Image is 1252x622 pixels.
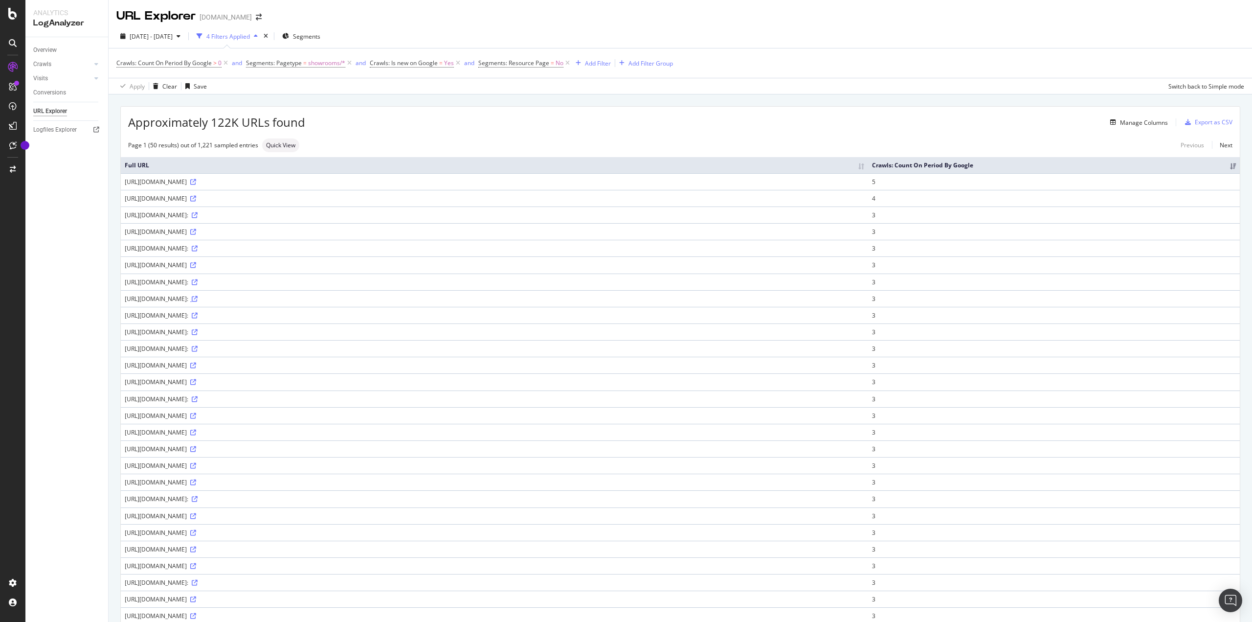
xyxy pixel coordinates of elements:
span: showrooms/* [308,56,345,70]
div: [URL][DOMAIN_NAME]: [125,244,864,253]
td: 3 [868,307,1240,323]
div: [URL][DOMAIN_NAME] [125,478,864,486]
div: Tooltip anchor [21,141,29,150]
div: [URL][DOMAIN_NAME] [125,194,864,203]
div: [URL][DOMAIN_NAME]: [125,578,864,587]
td: 3 [868,407,1240,424]
span: Segments [293,32,320,41]
td: 3 [868,373,1240,390]
span: 0 [218,56,222,70]
div: [URL][DOMAIN_NAME] [125,445,864,453]
span: > [213,59,217,67]
div: times [262,31,270,41]
a: URL Explorer [33,106,101,116]
div: [URL][DOMAIN_NAME] [125,512,864,520]
div: [URL][DOMAIN_NAME] [125,562,864,570]
div: [URL][DOMAIN_NAME] [125,612,864,620]
a: Next [1212,138,1232,152]
span: Segments: Resource Page [478,59,549,67]
button: and [356,58,366,68]
div: 4 Filters Applied [206,32,250,41]
div: [URL][DOMAIN_NAME] [125,461,864,470]
div: [DOMAIN_NAME] [200,12,252,22]
div: Logfiles Explorer [33,125,77,135]
td: 3 [868,207,1240,223]
div: [URL][DOMAIN_NAME] [125,261,864,269]
span: Crawls: Is new on Google [370,59,438,67]
td: 3 [868,557,1240,574]
div: Analytics [33,8,100,18]
button: [DATE] - [DATE] [116,28,184,44]
a: Logfiles Explorer [33,125,101,135]
div: Conversions [33,88,66,98]
div: neutral label [262,138,299,152]
div: Export as CSV [1195,118,1232,126]
div: Save [194,82,207,91]
button: 4 Filters Applied [193,28,262,44]
span: Segments: Pagetype [246,59,302,67]
div: Add Filter [585,59,611,68]
td: 3 [868,574,1240,591]
div: Visits [33,73,48,84]
button: Manage Columns [1106,116,1168,128]
span: Crawls: Count On Period By Google [116,59,212,67]
td: 3 [868,474,1240,490]
span: [DATE] - [DATE] [130,32,173,41]
div: arrow-right-arrow-left [256,14,262,21]
th: Full URL: activate to sort column ascending [121,157,868,173]
td: 3 [868,223,1240,240]
div: [URL][DOMAIN_NAME] [125,361,864,369]
span: = [303,59,307,67]
div: Open Intercom Messenger [1219,589,1242,612]
span: = [551,59,554,67]
div: and [232,59,242,67]
a: Conversions [33,88,101,98]
div: [URL][DOMAIN_NAME] [125,178,864,186]
td: 3 [868,440,1240,457]
span: = [439,59,443,67]
button: Segments [278,28,324,44]
div: [URL][DOMAIN_NAME] [125,228,864,236]
div: [URL][DOMAIN_NAME] [125,412,864,420]
th: Crawls: Count On Period By Google: activate to sort column ascending [868,157,1240,173]
td: 3 [868,507,1240,524]
div: Apply [130,82,145,91]
div: [URL][DOMAIN_NAME] [125,529,864,537]
td: 4 [868,190,1240,207]
td: 3 [868,490,1240,507]
div: [URL][DOMAIN_NAME] [125,428,864,437]
div: LogAnalyzer [33,18,100,29]
div: and [356,59,366,67]
button: and [464,58,474,68]
td: 3 [868,290,1240,307]
div: and [464,59,474,67]
button: Apply [116,78,145,94]
button: and [232,58,242,68]
span: Approximately 122K URLs found [128,114,305,131]
div: [URL][DOMAIN_NAME]: [125,395,864,403]
div: [URL][DOMAIN_NAME] [125,378,864,386]
a: Crawls [33,59,91,69]
td: 3 [868,340,1240,357]
td: 5 [868,173,1240,190]
td: 3 [868,256,1240,273]
div: [URL][DOMAIN_NAME]: [125,495,864,503]
td: 3 [868,274,1240,290]
span: Yes [444,56,454,70]
div: Switch back to Simple mode [1168,82,1244,91]
div: Clear [162,82,177,91]
td: 3 [868,424,1240,440]
div: Page 1 (50 results) out of 1,221 sampled entries [128,141,258,149]
span: No [556,56,563,70]
a: Visits [33,73,91,84]
div: [URL][DOMAIN_NAME]: [125,328,864,336]
div: URL Explorer [33,106,67,116]
td: 3 [868,591,1240,607]
div: Overview [33,45,57,55]
td: 3 [868,457,1240,474]
button: Add Filter Group [615,57,673,69]
div: [URL][DOMAIN_NAME]: [125,311,864,320]
button: Export as CSV [1181,115,1232,130]
div: [URL][DOMAIN_NAME]: [125,278,864,286]
button: Add Filter [572,57,611,69]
